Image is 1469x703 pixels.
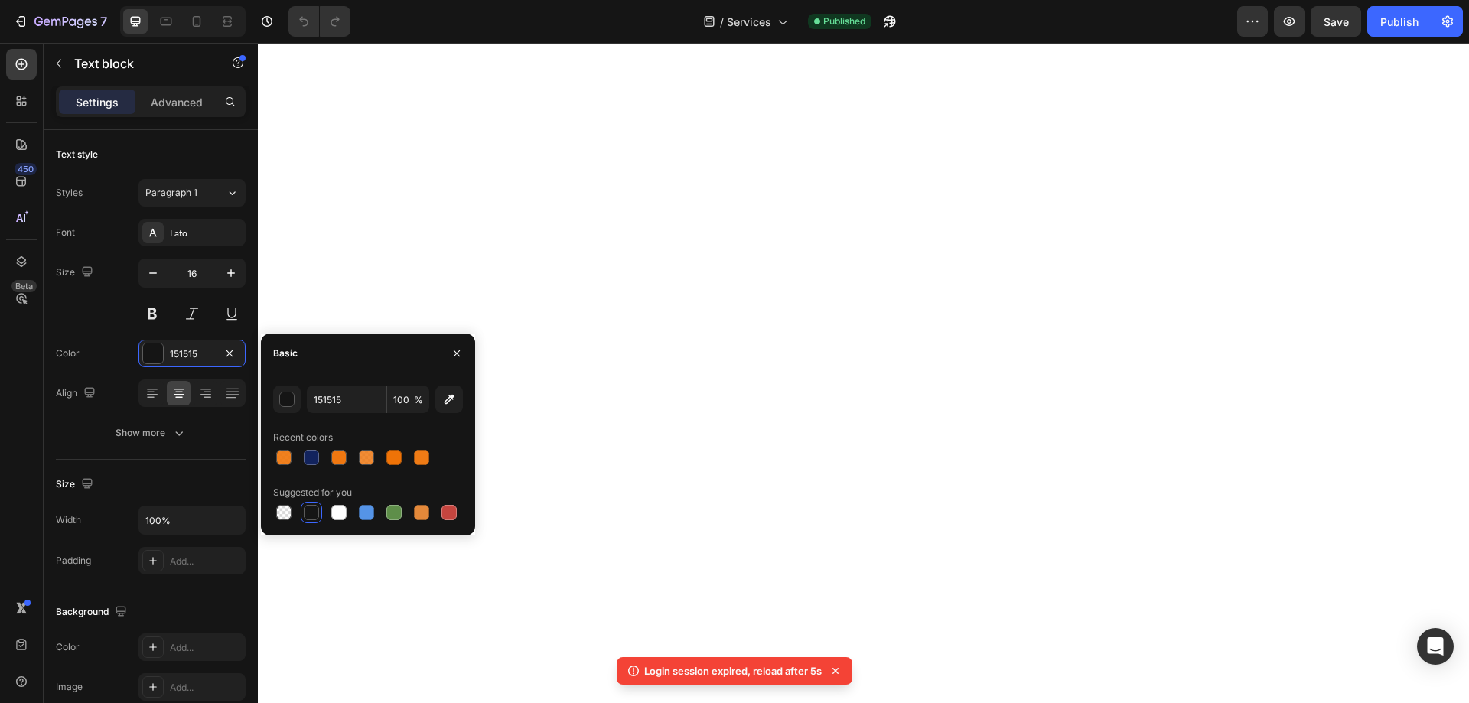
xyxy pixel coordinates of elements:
[170,681,242,695] div: Add...
[56,347,80,360] div: Color
[1380,14,1419,30] div: Publish
[56,262,96,283] div: Size
[11,280,37,292] div: Beta
[1311,6,1361,37] button: Save
[56,474,96,495] div: Size
[56,640,80,654] div: Color
[56,680,83,694] div: Image
[116,425,187,441] div: Show more
[823,15,865,28] span: Published
[727,14,771,30] span: Services
[56,383,99,404] div: Align
[100,12,107,31] p: 7
[138,179,246,207] button: Paragraph 1
[56,554,91,568] div: Padding
[720,14,724,30] span: /
[170,555,242,568] div: Add...
[288,6,350,37] div: Undo/Redo
[6,6,114,37] button: 7
[273,486,352,500] div: Suggested for you
[644,663,822,679] p: Login session expired, reload after 5s
[1324,15,1349,28] span: Save
[170,641,242,655] div: Add...
[145,186,197,200] span: Paragraph 1
[414,393,423,407] span: %
[56,513,81,527] div: Width
[170,226,242,240] div: Lato
[56,419,246,447] button: Show more
[1417,628,1454,665] div: Open Intercom Messenger
[1367,6,1432,37] button: Publish
[74,54,204,73] p: Text block
[56,602,130,623] div: Background
[273,347,298,360] div: Basic
[56,226,75,239] div: Font
[151,94,203,110] p: Advanced
[56,186,83,200] div: Styles
[258,43,1469,703] iframe: Design area
[56,148,98,161] div: Text style
[76,94,119,110] p: Settings
[307,386,386,413] input: Eg: FFFFFF
[170,347,214,361] div: 151515
[139,506,245,534] input: Auto
[273,431,333,444] div: Recent colors
[15,163,37,175] div: 450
